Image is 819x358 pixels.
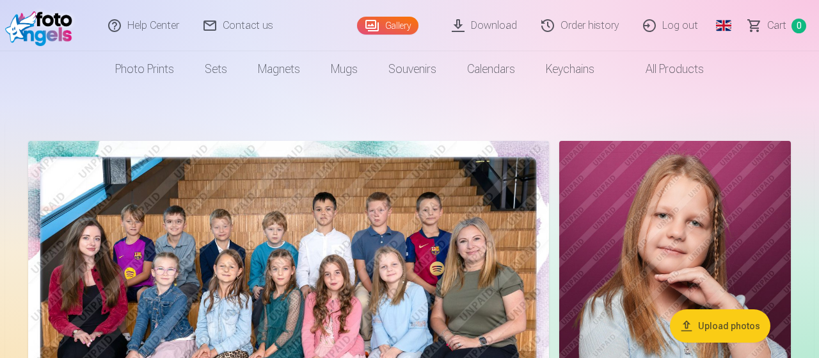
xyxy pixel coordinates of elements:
button: Upload photos [670,309,770,343]
a: All products [610,51,719,87]
a: Souvenirs [373,51,452,87]
a: Calendars [452,51,530,87]
a: Sets [189,51,243,87]
img: /fa1 [5,5,79,46]
a: Keychains [530,51,610,87]
span: Сart [767,18,786,33]
a: Magnets [243,51,315,87]
a: Mugs [315,51,373,87]
a: Photo prints [100,51,189,87]
span: 0 [791,19,806,33]
a: Gallery [357,17,418,35]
